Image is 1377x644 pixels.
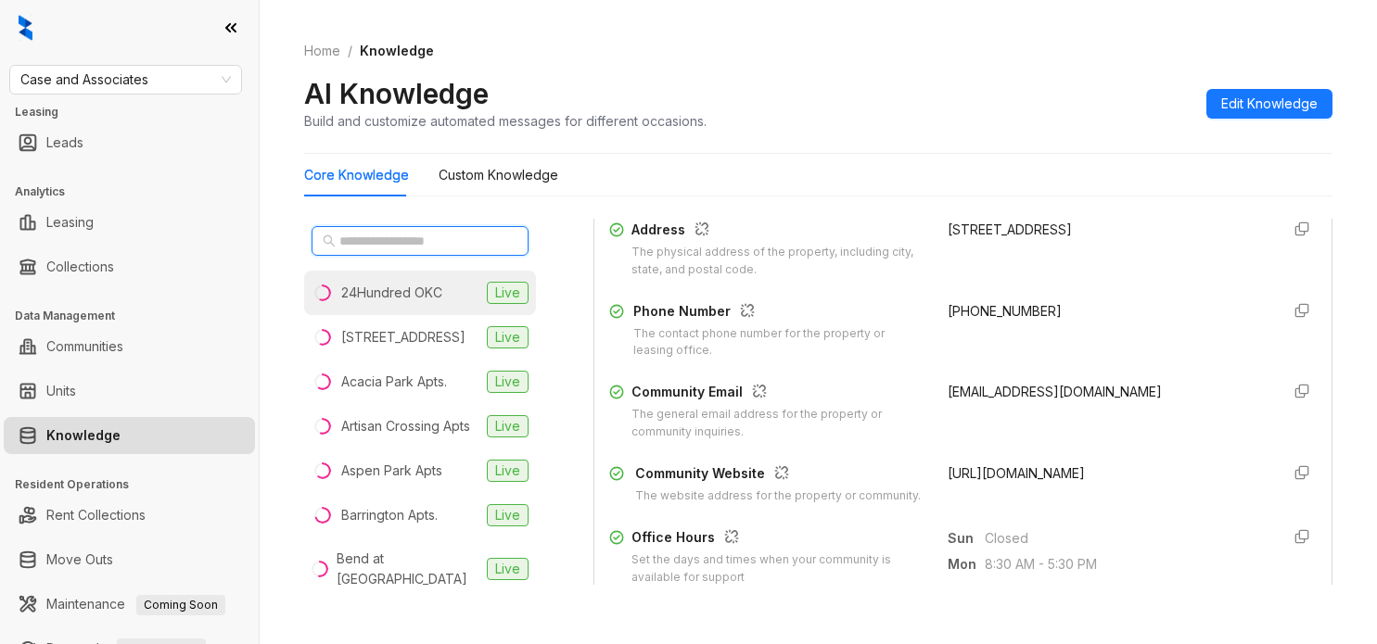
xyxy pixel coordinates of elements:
[948,303,1062,319] span: [PHONE_NUMBER]
[4,417,255,454] li: Knowledge
[46,328,123,365] a: Communities
[1206,89,1332,119] button: Edit Knowledge
[19,15,32,41] img: logo
[15,104,259,120] h3: Leasing
[487,415,529,437] span: Live
[360,43,434,58] span: Knowledge
[46,541,113,578] a: Move Outs
[15,476,259,493] h3: Resident Operations
[948,220,1264,240] div: [STREET_ADDRESS]
[985,528,1264,549] span: Closed
[4,248,255,285] li: Collections
[631,406,925,441] div: The general email address for the property or community inquiries.
[631,551,925,587] div: Set the days and times when your community is available for support
[4,328,255,365] li: Communities
[136,595,225,615] span: Coming Soon
[300,41,344,61] a: Home
[46,373,76,410] a: Units
[341,505,438,525] div: Barrington Apts.
[4,204,255,241] li: Leasing
[341,327,465,347] div: [STREET_ADDRESS]
[635,487,921,505] div: The website address for the property or community.
[1221,94,1318,114] span: Edit Knowledge
[15,183,259,200] h3: Analytics
[46,204,94,241] a: Leasing
[304,111,707,131] div: Build and customize automated messages for different occasions.
[633,301,926,325] div: Phone Number
[948,465,1085,481] span: [URL][DOMAIN_NAME]
[948,580,985,600] span: Tue
[46,497,146,534] a: Rent Collections
[4,541,255,578] li: Move Outs
[487,282,529,304] span: Live
[341,372,447,392] div: Acacia Park Apts.
[487,558,529,580] span: Live
[341,283,442,303] div: 24Hundred OKC
[439,165,558,185] div: Custom Knowledge
[487,371,529,393] span: Live
[631,220,925,244] div: Address
[4,586,255,623] li: Maintenance
[948,554,985,575] span: Mon
[635,463,921,487] div: Community Website
[304,165,409,185] div: Core Knowledge
[337,549,479,589] div: Bend at [GEOGRAPHIC_DATA]
[341,416,470,436] div: Artisan Crossing Apts
[46,124,83,161] a: Leads
[633,325,926,360] div: The contact phone number for the property or leasing office.
[341,461,442,481] div: Aspen Park Apts
[46,248,114,285] a: Collections
[20,66,231,94] span: Case and Associates
[304,76,489,111] h2: AI Knowledge
[4,373,255,410] li: Units
[631,527,925,551] div: Office Hours
[948,528,985,549] span: Sun
[487,326,529,348] span: Live
[948,384,1162,399] span: [EMAIL_ADDRESS][DOMAIN_NAME]
[985,554,1264,575] span: 8:30 AM - 5:30 PM
[348,41,352,61] li: /
[4,124,255,161] li: Leads
[487,504,529,526] span: Live
[631,244,925,279] div: The physical address of the property, including city, state, and postal code.
[631,382,925,406] div: Community Email
[985,580,1264,600] span: 8:30 AM - 5:30 PM
[487,460,529,482] span: Live
[323,234,336,247] span: search
[15,308,259,324] h3: Data Management
[46,417,121,454] a: Knowledge
[4,497,255,534] li: Rent Collections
